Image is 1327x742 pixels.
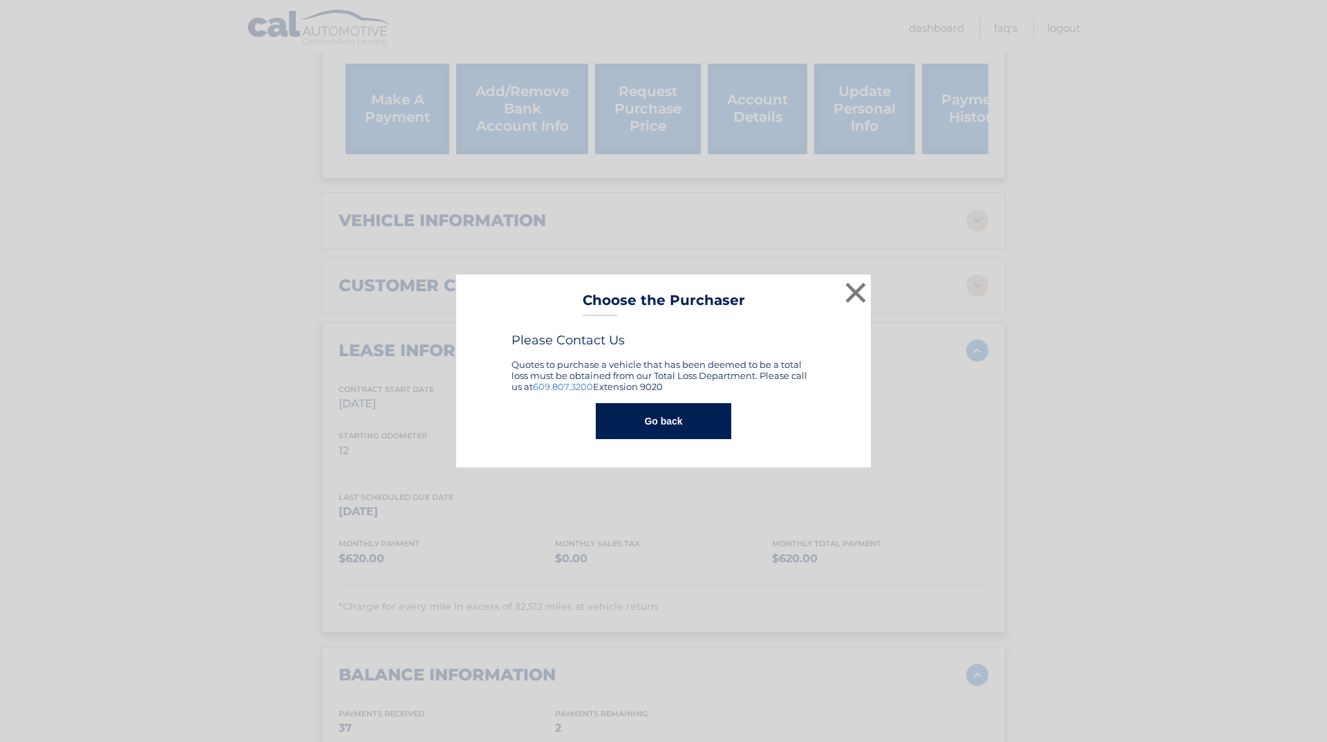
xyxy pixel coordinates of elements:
button: Go back [596,403,731,439]
h4: Please Contact Us [511,333,816,348]
div: Quotes to purchase a vehicle that has been deemed to be a total loss must be obtained from our To... [511,333,816,392]
a: 609.807.3200 [533,381,593,392]
h3: Choose the Purchaser [583,292,745,316]
button: × [842,279,869,306]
